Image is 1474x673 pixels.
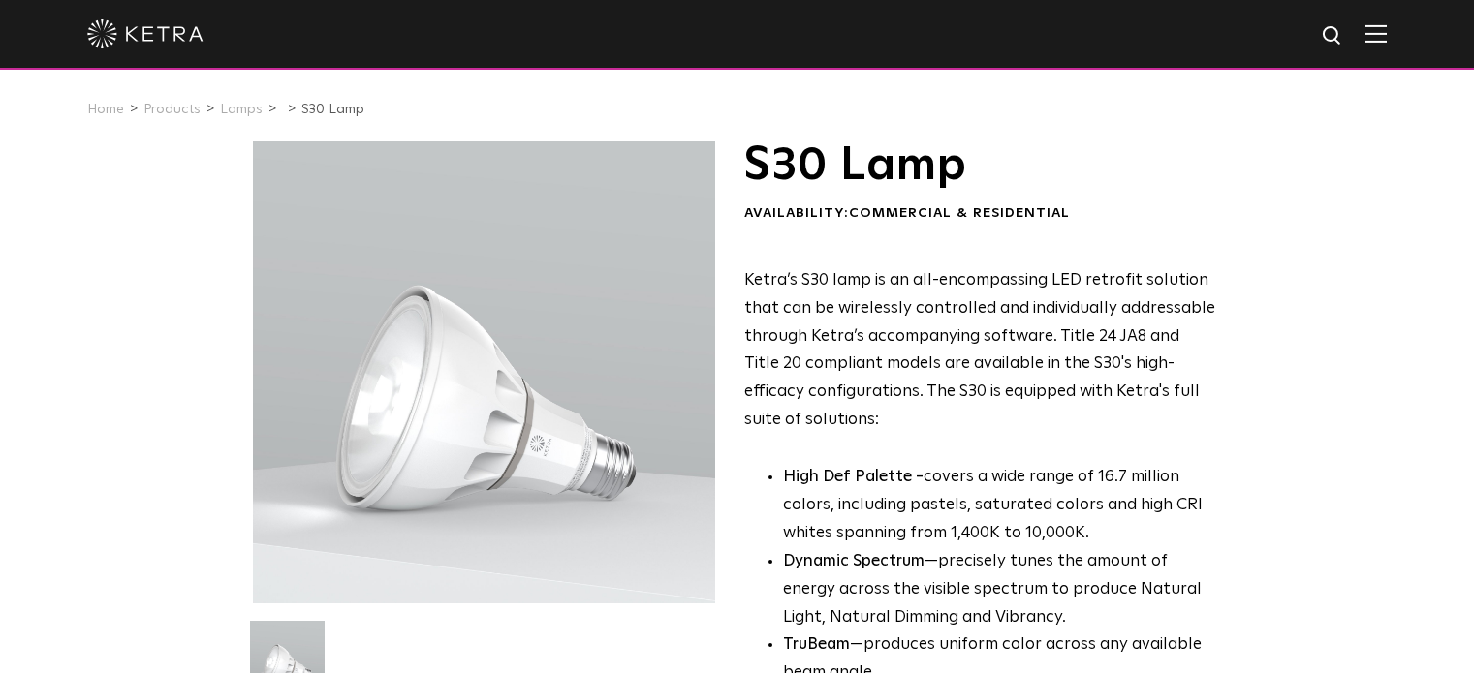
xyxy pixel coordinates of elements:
img: ketra-logo-2019-white [87,19,204,48]
p: covers a wide range of 16.7 million colors, including pastels, saturated colors and high CRI whit... [783,464,1216,548]
a: Products [143,103,201,116]
h1: S30 Lamp [744,141,1216,190]
span: Ketra’s S30 lamp is an all-encompassing LED retrofit solution that can be wirelessly controlled a... [744,272,1215,428]
strong: TruBeam [783,636,850,653]
a: Home [87,103,124,116]
a: S30 Lamp [301,103,364,116]
li: —precisely tunes the amount of energy across the visible spectrum to produce Natural Light, Natur... [783,548,1216,632]
img: search icon [1321,24,1345,48]
a: Lamps [220,103,263,116]
img: Hamburger%20Nav.svg [1365,24,1387,43]
strong: High Def Palette - [783,469,924,485]
div: Availability: [744,204,1216,224]
strong: Dynamic Spectrum [783,553,925,569]
span: Commercial & Residential [849,206,1070,220]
